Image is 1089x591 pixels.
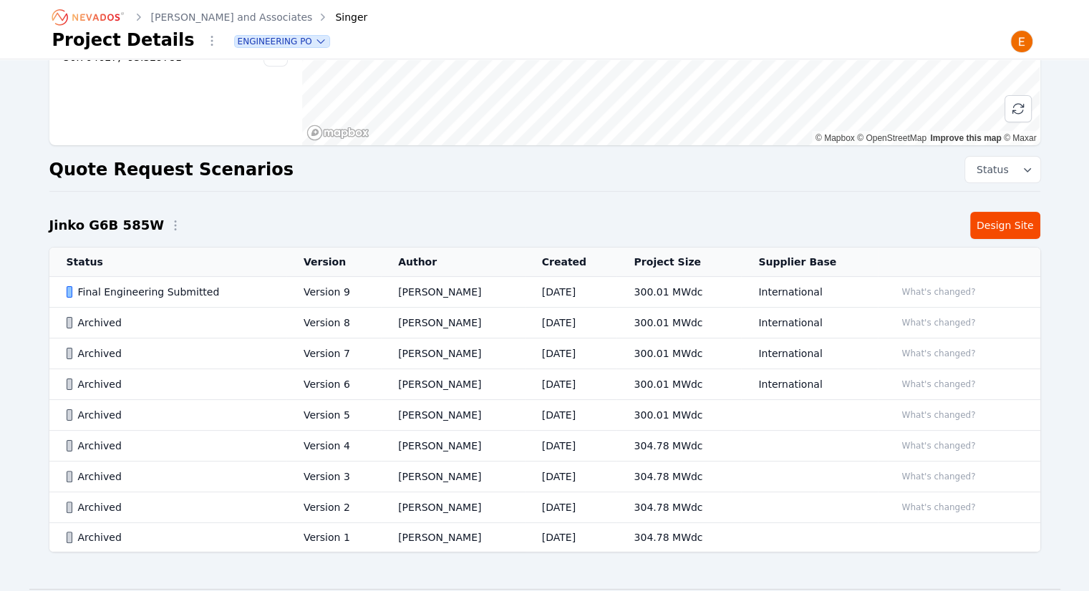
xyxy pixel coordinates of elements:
a: Mapbox [815,133,855,143]
td: [PERSON_NAME] [381,369,525,400]
td: Version 1 [286,523,381,552]
div: Singer [315,10,367,24]
th: Created [525,248,617,277]
button: What's changed? [895,376,982,392]
td: [DATE] [525,369,617,400]
img: Emily Walker [1010,30,1033,53]
td: [PERSON_NAME] [381,492,525,523]
td: [DATE] [525,492,617,523]
td: [PERSON_NAME] [381,400,525,431]
tr: ArchivedVersion 6[PERSON_NAME][DATE]300.01 MWdcInternationalWhat's changed? [49,369,1040,400]
tr: ArchivedVersion 2[PERSON_NAME][DATE]304.78 MWdcWhat's changed? [49,492,1040,523]
div: Archived [67,439,279,453]
a: Design Site [970,212,1040,239]
a: [PERSON_NAME] and Associates [151,10,313,24]
th: Supplier Base [741,248,878,277]
td: International [741,308,878,338]
tr: ArchivedVersion 7[PERSON_NAME][DATE]300.01 MWdcInternationalWhat's changed? [49,338,1040,369]
div: Final Engineering Submitted [67,285,279,299]
a: Improve this map [930,133,1001,143]
button: Engineering PO [235,36,329,47]
td: Version 8 [286,308,381,338]
tr: ArchivedVersion 8[PERSON_NAME][DATE]300.01 MWdcInternationalWhat's changed? [49,308,1040,338]
th: Version [286,248,381,277]
button: Status [965,157,1040,182]
td: [PERSON_NAME] [381,338,525,369]
td: [PERSON_NAME] [381,308,525,338]
td: [DATE] [525,338,617,369]
td: Version 2 [286,492,381,523]
th: Author [381,248,525,277]
th: Project Size [616,248,741,277]
td: 300.01 MWdc [616,400,741,431]
tr: Final Engineering SubmittedVersion 9[PERSON_NAME][DATE]300.01 MWdcInternationalWhat's changed? [49,277,1040,308]
td: International [741,369,878,400]
button: What's changed? [895,284,982,300]
tr: ArchivedVersion 5[PERSON_NAME][DATE]300.01 MWdcWhat's changed? [49,400,1040,431]
div: Archived [67,530,279,544]
tr: ArchivedVersion 3[PERSON_NAME][DATE]304.78 MWdcWhat's changed? [49,461,1040,492]
button: What's changed? [895,469,982,484]
td: [DATE] [525,308,617,338]
tr: ArchivedVersion 4[PERSON_NAME][DATE]304.78 MWdcWhat's changed? [49,431,1040,461]
h1: Project Details [52,29,195,52]
td: Version 6 [286,369,381,400]
div: Archived [67,408,279,422]
button: What's changed? [895,346,982,361]
td: International [741,338,878,369]
td: [PERSON_NAME] [381,461,525,492]
div: Archived [67,377,279,391]
td: 300.01 MWdc [616,308,741,338]
td: 304.78 MWdc [616,431,741,461]
th: Status [49,248,286,277]
td: 304.78 MWdc [616,461,741,492]
td: 300.01 MWdc [616,338,741,369]
h2: Quote Request Scenarios [49,158,294,181]
a: Mapbox homepage [306,124,369,141]
div: Archived [67,316,279,330]
tr: ArchivedVersion 1[PERSON_NAME][DATE]304.78 MWdc [49,523,1040,552]
button: What's changed? [895,315,982,331]
td: [DATE] [525,431,617,461]
td: [PERSON_NAME] [381,431,525,461]
td: [PERSON_NAME] [381,523,525,552]
td: [DATE] [525,277,617,308]
button: What's changed? [895,438,982,454]
button: What's changed? [895,499,982,515]
td: Version 4 [286,431,381,461]
td: International [741,277,878,308]
td: [PERSON_NAME] [381,277,525,308]
td: Version 9 [286,277,381,308]
td: [DATE] [525,461,617,492]
td: Version 7 [286,338,381,369]
button: What's changed? [895,407,982,423]
td: 300.01 MWdc [616,369,741,400]
td: 304.78 MWdc [616,523,741,552]
td: 304.78 MWdc [616,492,741,523]
div: Archived [67,346,279,361]
a: Maxar [1004,133,1037,143]
h2: Jinko G6B 585W [49,215,165,235]
div: Archived [67,500,279,514]
span: Status [971,162,1009,177]
a: OpenStreetMap [857,133,926,143]
td: [DATE] [525,400,617,431]
nav: Breadcrumb [52,6,368,29]
td: Version 5 [286,400,381,431]
td: [DATE] [525,523,617,552]
td: Version 3 [286,461,381,492]
td: 300.01 MWdc [616,277,741,308]
div: Archived [67,469,279,484]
